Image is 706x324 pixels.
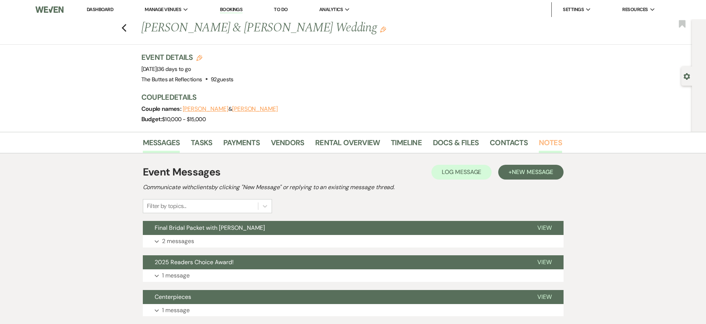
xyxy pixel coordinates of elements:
span: View [537,258,552,266]
a: Vendors [271,137,304,153]
button: Centerpieces [143,290,526,304]
span: Manage Venues [145,6,181,13]
button: Final Bridal Packet with [PERSON_NAME] [143,221,526,235]
button: View [526,255,564,269]
a: Bookings [220,6,243,13]
a: Contacts [490,137,528,153]
a: Messages [143,137,180,153]
p: 2 messages [162,236,194,246]
span: Analytics [319,6,343,13]
a: Payments [223,137,260,153]
h3: Couple Details [141,92,555,102]
h1: [PERSON_NAME] & [PERSON_NAME] Wedding [141,19,472,37]
span: Budget: [141,115,162,123]
button: 2 messages [143,235,564,248]
a: Tasks [191,137,212,153]
span: View [537,224,552,232]
span: Settings [563,6,584,13]
button: Log Message [431,165,492,180]
button: Edit [380,26,386,33]
span: Resources [622,6,648,13]
span: 36 days to go [158,65,191,73]
button: 1 message [143,269,564,282]
span: New Message [512,168,553,176]
button: [PERSON_NAME] [183,106,228,112]
span: Centerpieces [155,293,191,301]
img: Weven Logo [35,2,63,17]
span: & [183,105,278,113]
span: | [157,65,191,73]
button: 1 message [143,304,564,317]
div: Filter by topics... [147,202,186,211]
p: 1 message [162,306,190,315]
a: Notes [539,137,562,153]
span: 2025 Readers Choice Award! [155,258,234,266]
h3: Event Details [141,52,234,62]
a: Dashboard [87,6,113,13]
h1: Event Messages [143,164,221,180]
a: Timeline [391,137,422,153]
a: Docs & Files [433,137,479,153]
span: 92 guests [211,76,234,83]
span: View [537,293,552,301]
a: Rental Overview [315,137,380,153]
a: To Do [274,6,287,13]
span: Final Bridal Packet with [PERSON_NAME] [155,224,265,232]
span: [DATE] [141,65,191,73]
button: +New Message [498,165,563,180]
button: Open lead details [683,72,690,79]
span: Log Message [442,168,481,176]
button: [PERSON_NAME] [232,106,278,112]
button: View [526,290,564,304]
button: View [526,221,564,235]
span: $10,000 - $15,000 [162,116,206,123]
span: The Buttes at Reflections [141,76,202,83]
button: 2025 Readers Choice Award! [143,255,526,269]
p: 1 message [162,271,190,280]
span: Couple names: [141,105,183,113]
h2: Communicate with clients by clicking "New Message" or replying to an existing message thread. [143,183,564,192]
